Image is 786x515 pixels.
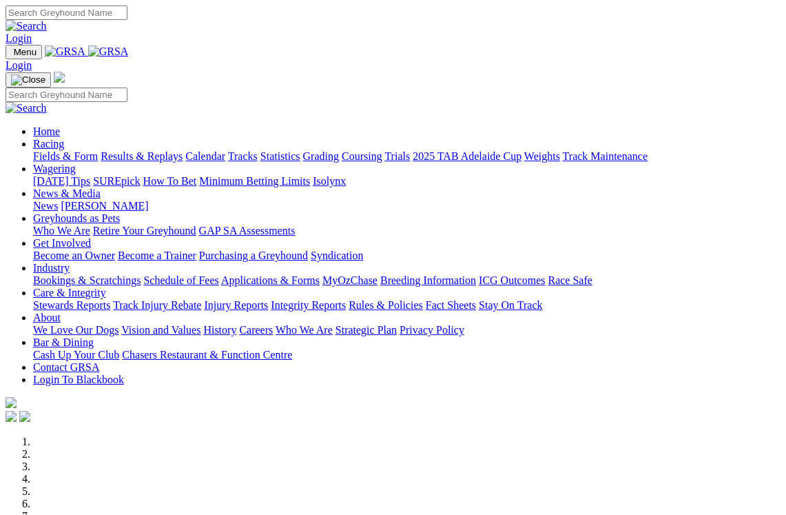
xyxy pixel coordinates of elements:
a: Who We Are [276,324,333,336]
a: ICG Outcomes [479,274,545,286]
div: Care & Integrity [33,299,780,312]
a: Statistics [260,150,300,162]
a: Syndication [311,250,363,261]
a: Strategic Plan [335,324,397,336]
img: Search [6,102,47,114]
button: Toggle navigation [6,72,51,88]
a: Contact GRSA [33,361,99,373]
a: Retire Your Greyhound [93,225,196,236]
a: Industry [33,262,70,274]
img: GRSA [88,46,129,58]
a: 2025 TAB Adelaide Cup [413,150,521,162]
div: Get Involved [33,250,780,262]
a: Bar & Dining [33,336,94,348]
a: Vision and Values [121,324,200,336]
a: How To Bet [143,175,197,187]
a: Wagering [33,163,76,174]
a: Become an Owner [33,250,115,261]
a: Results & Replays [101,150,183,162]
a: Cash Up Your Club [33,349,119,361]
input: Search [6,6,127,20]
a: Schedule of Fees [143,274,218,286]
a: Injury Reports [204,299,268,311]
a: Trials [384,150,410,162]
a: Minimum Betting Limits [199,175,310,187]
a: Become a Trainer [118,250,196,261]
div: Wagering [33,175,780,188]
a: Stewards Reports [33,299,110,311]
div: Bar & Dining [33,349,780,361]
a: Track Maintenance [563,150,648,162]
a: Bookings & Scratchings [33,274,141,286]
a: Weights [524,150,560,162]
a: [DATE] Tips [33,175,90,187]
a: Racing [33,138,64,150]
a: Stay On Track [479,299,542,311]
a: Tracks [228,150,258,162]
a: Fields & Form [33,150,98,162]
a: Purchasing a Greyhound [199,250,308,261]
a: Integrity Reports [271,299,346,311]
a: Who We Are [33,225,90,236]
input: Search [6,88,127,102]
a: History [203,324,236,336]
a: SUREpick [93,175,140,187]
button: Toggle navigation [6,45,42,59]
img: GRSA [45,46,85,58]
span: Menu [14,47,37,57]
a: Fact Sheets [426,299,476,311]
a: Get Involved [33,237,91,249]
a: About [33,312,61,323]
a: News & Media [33,188,101,199]
a: Rules & Policies [349,299,423,311]
img: logo-grsa-white.png [54,72,65,83]
a: Breeding Information [380,274,476,286]
div: News & Media [33,200,780,212]
a: News [33,200,58,212]
a: Home [33,125,60,137]
img: Close [11,74,45,85]
a: Race Safe [548,274,592,286]
a: Isolynx [313,175,346,187]
a: GAP SA Assessments [199,225,296,236]
a: Privacy Policy [400,324,464,336]
a: MyOzChase [322,274,378,286]
a: Login [6,32,32,44]
a: Login To Blackbook [33,374,124,385]
a: [PERSON_NAME] [61,200,148,212]
a: Coursing [342,150,382,162]
a: Greyhounds as Pets [33,212,120,224]
a: Care & Integrity [33,287,106,299]
a: Login [6,59,32,71]
img: logo-grsa-white.png [6,397,17,408]
a: Grading [303,150,339,162]
a: Careers [239,324,273,336]
div: Racing [33,150,780,163]
img: twitter.svg [19,411,30,422]
a: Chasers Restaurant & Function Centre [122,349,292,361]
a: Track Injury Rebate [113,299,201,311]
div: About [33,324,780,336]
div: Greyhounds as Pets [33,225,780,237]
a: We Love Our Dogs [33,324,118,336]
div: Industry [33,274,780,287]
a: Applications & Forms [221,274,320,286]
img: facebook.svg [6,411,17,422]
img: Search [6,20,47,32]
a: Calendar [185,150,225,162]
